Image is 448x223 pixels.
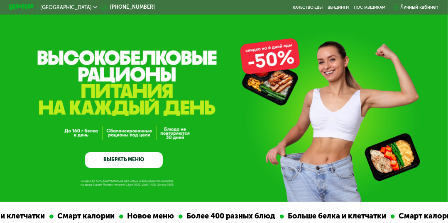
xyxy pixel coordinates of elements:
[181,211,278,222] div: Более 400 разных блюд
[121,211,176,222] div: Новое меню
[328,5,349,10] a: Вендинги
[40,5,92,10] span: [GEOGRAPHIC_DATA]
[100,4,155,11] a: [PHONE_NUMBER]
[401,4,439,11] div: Личный кабинет
[85,152,163,167] a: ВЫБРАТЬ МЕНЮ
[354,5,385,10] div: поставщикам
[293,5,323,10] a: Качество еды
[282,211,389,222] div: Больше белка и клетчатки
[51,211,117,222] div: Смарт калории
